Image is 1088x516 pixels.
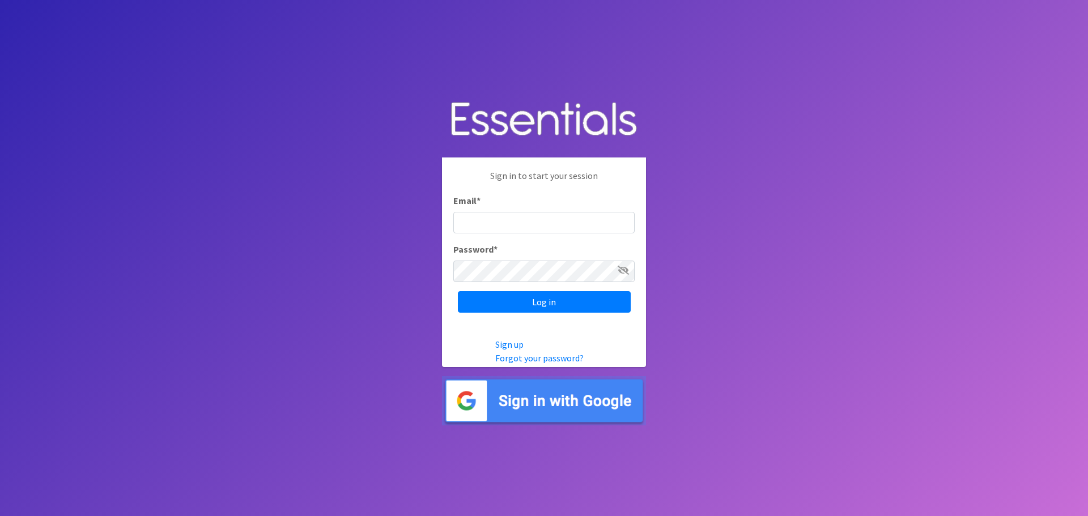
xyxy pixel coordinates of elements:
[442,91,646,149] img: Human Essentials
[495,352,584,364] a: Forgot your password?
[442,376,646,425] img: Sign in with Google
[453,242,498,256] label: Password
[453,169,635,194] p: Sign in to start your session
[477,195,481,206] abbr: required
[494,244,498,255] abbr: required
[453,194,481,207] label: Email
[495,339,524,350] a: Sign up
[458,291,631,313] input: Log in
